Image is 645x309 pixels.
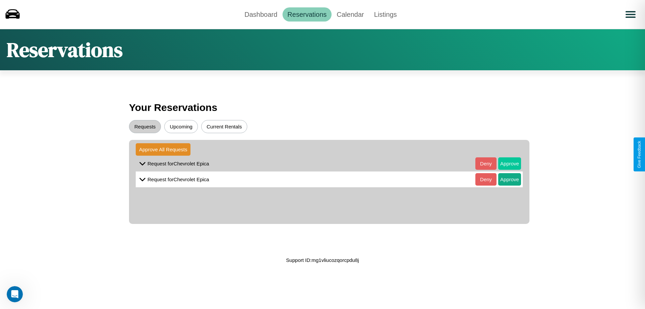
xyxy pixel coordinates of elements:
[201,120,247,133] button: Current Rentals
[475,157,497,170] button: Deny
[637,141,642,168] div: Give Feedback
[7,286,23,302] iframe: Intercom live chat
[136,143,190,156] button: Approve All Requests
[240,7,283,22] a: Dashboard
[332,7,369,22] a: Calendar
[369,7,402,22] a: Listings
[164,120,198,133] button: Upcoming
[147,175,209,184] p: Request for Chevrolet Epica
[498,173,521,186] button: Approve
[498,157,521,170] button: Approve
[7,36,123,64] h1: Reservations
[283,7,332,22] a: Reservations
[475,173,497,186] button: Deny
[129,120,161,133] button: Requests
[147,159,209,168] p: Request for Chevrolet Epica
[286,256,359,265] p: Support ID: mg1vliucozqorcpdu8j
[129,99,516,117] h3: Your Reservations
[621,5,640,24] button: Open menu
